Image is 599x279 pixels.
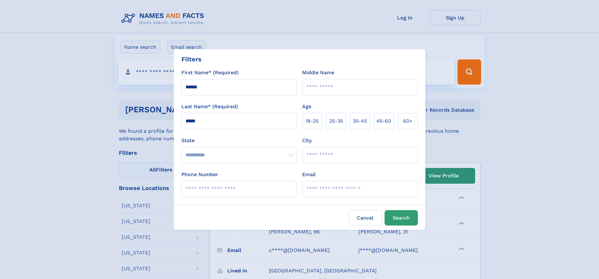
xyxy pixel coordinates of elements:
span: 18‑25 [306,117,319,125]
label: Email [302,171,316,178]
span: 35‑45 [353,117,367,125]
button: Search [385,210,418,226]
label: Last Name* (Required) [181,103,238,110]
span: 45‑60 [376,117,391,125]
label: Cancel [349,210,382,226]
label: City [302,137,312,144]
label: State [181,137,297,144]
label: Age [302,103,311,110]
span: 25‑35 [329,117,343,125]
label: First Name* (Required) [181,69,239,76]
div: Filters [181,54,202,64]
label: Middle Name [302,69,334,76]
span: 60+ [403,117,413,125]
label: Phone Number [181,171,218,178]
